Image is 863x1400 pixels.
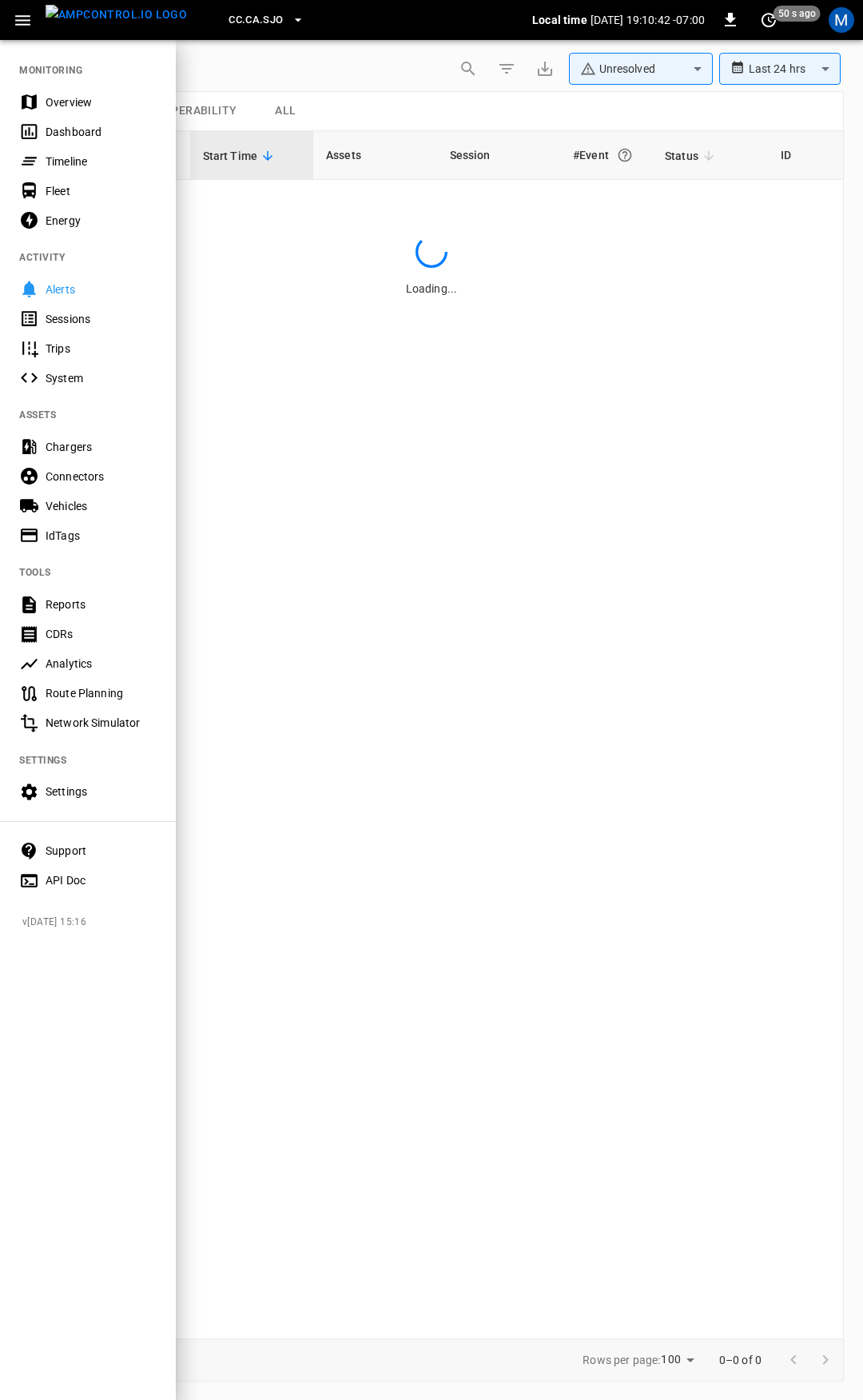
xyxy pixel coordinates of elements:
[46,213,157,229] div: Energy
[46,154,157,170] div: Timeline
[46,784,157,800] div: Settings
[46,656,157,672] div: Analytics
[774,6,821,22] span: 50 s ago
[46,94,157,110] div: Overview
[532,12,587,28] p: Local time
[756,7,781,33] button: set refresh interval
[46,498,157,514] div: Vehicles
[46,843,157,859] div: Support
[46,596,157,612] div: Reports
[46,311,157,327] div: Sessions
[46,439,157,455] div: Chargers
[46,281,157,297] div: Alerts
[46,341,157,357] div: Trips
[46,685,157,701] div: Route Planning
[46,715,157,731] div: Network Simulator
[46,872,157,888] div: API Doc
[591,12,705,28] p: [DATE] 19:10:42 -07:00
[46,528,157,544] div: IdTags
[829,7,854,33] div: profile-icon
[46,124,157,140] div: Dashboard
[46,469,157,485] div: Connectors
[22,915,163,931] span: v [DATE] 15:16
[46,183,157,199] div: Fleet
[46,626,157,642] div: CDRs
[229,11,283,30] span: CC.CA.SJO
[46,370,157,386] div: System
[46,5,187,25] img: ampcontrol.io logo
